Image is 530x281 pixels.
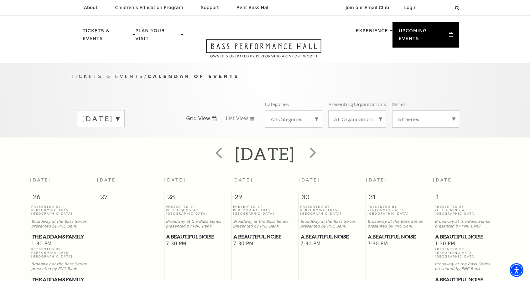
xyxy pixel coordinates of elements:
[166,233,229,241] span: A Beautiful Noise
[233,219,297,229] p: Broadway at the Bass Series presented by PNC Bank
[368,233,431,241] span: A Beautiful Noise
[233,233,297,241] a: A Beautiful Noise
[433,177,455,182] span: [DATE]
[82,114,119,124] label: [DATE]
[435,233,499,241] a: A Beautiful Noise
[301,143,324,165] button: next
[399,27,447,46] p: Upcoming Events
[299,192,366,205] span: 30
[231,177,253,182] span: [DATE]
[31,262,96,271] p: Broadway at the Bass Series presented by PNC Bank
[233,241,297,248] span: 7:30 PM
[164,177,186,182] span: [DATE]
[166,233,230,241] a: A Beautiful Noise
[435,219,499,229] p: Broadway at the Bass Series presented by PNC Bank
[164,192,231,205] span: 28
[115,5,183,10] p: Children's Education Program
[31,219,96,229] p: Broadway at the Bass Series presented by PNC Bank
[226,115,248,122] span: List View
[366,177,388,182] span: [DATE]
[367,205,431,216] p: Presented By Performing Arts [GEOGRAPHIC_DATA]
[148,74,240,79] span: Calendar of Events
[231,192,299,205] span: 29
[433,192,500,205] span: 1
[367,233,431,241] a: A Beautiful Noise
[166,241,230,248] span: 7:30 PM
[435,262,499,271] p: Broadway at the Bass Series presented by PNC Bank
[71,74,144,79] span: Tickets & Events
[300,241,364,248] span: 7:30 PM
[186,115,210,122] span: Grid View
[233,205,297,216] p: Presented By Performing Arts [GEOGRAPHIC_DATA]
[235,144,294,164] h2: [DATE]
[32,233,95,241] span: The Addams Family
[328,101,386,107] p: Presenting Organizations
[84,5,97,10] p: About
[31,241,96,248] span: 1:30 PM
[97,192,164,205] span: 27
[166,219,230,229] p: Broadway at the Bass Series presented by PNC Bank
[31,233,96,241] a: The Addams Family
[299,177,320,182] span: [DATE]
[206,143,229,165] button: prev
[236,5,270,10] p: Rent Bass Hall
[366,192,433,205] span: 31
[356,27,388,38] p: Experience
[270,116,317,122] label: All Categories
[510,263,523,277] div: Accessibility Menu
[367,219,431,229] p: Broadway at the Bass Series presented by PNC Bank
[427,5,449,11] select: Select:
[97,177,119,182] span: [DATE]
[30,192,97,205] span: 26
[435,241,499,248] span: 1:30 PM
[83,27,131,46] p: Tickets & Events
[300,233,364,241] a: A Beautiful Noise
[300,205,364,216] p: Presented By Performing Arts [GEOGRAPHIC_DATA]
[31,248,96,258] p: Presented By Performing Arts [GEOGRAPHIC_DATA]
[135,27,179,46] p: Plan Your Visit
[30,177,52,182] span: [DATE]
[300,219,364,229] p: Broadway at the Bass Series presented by PNC Bank
[397,116,454,122] label: All Series
[265,101,289,107] p: Categories
[201,5,219,10] p: Support
[71,73,459,80] p: /
[166,205,230,216] p: Presented By Performing Arts [GEOGRAPHIC_DATA]
[334,116,381,122] label: All Organizations
[435,205,499,216] p: Presented By Performing Arts [GEOGRAPHIC_DATA]
[184,39,344,63] a: Open this option
[392,101,406,107] p: Series
[31,205,96,216] p: Presented By Performing Arts [GEOGRAPHIC_DATA]
[367,241,431,248] span: 7:30 PM
[435,248,499,258] p: Presented By Performing Arts [GEOGRAPHIC_DATA]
